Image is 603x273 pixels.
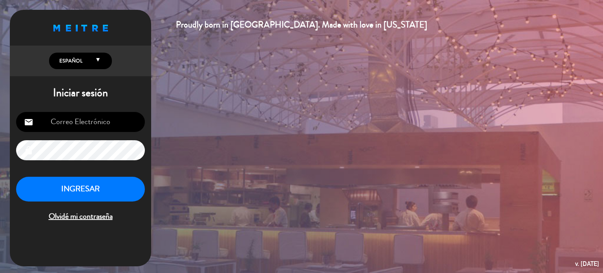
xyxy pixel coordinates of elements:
h1: Iniciar sesión [10,86,151,100]
div: v. [DATE] [575,258,599,269]
input: Correo Electrónico [16,112,145,132]
span: Español [57,57,82,65]
i: lock [24,146,33,155]
span: Olvidé mi contraseña [16,210,145,223]
button: INGRESAR [16,177,145,202]
i: email [24,117,33,127]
